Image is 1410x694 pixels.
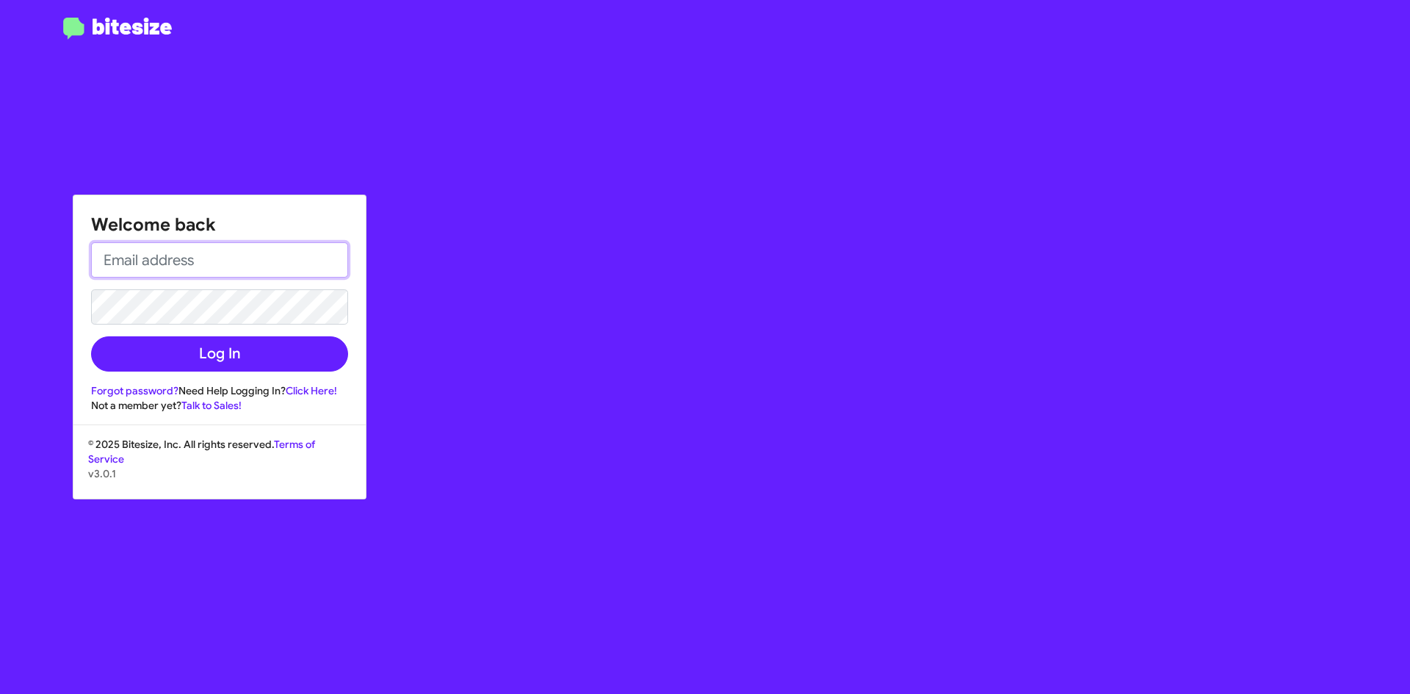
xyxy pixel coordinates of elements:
div: © 2025 Bitesize, Inc. All rights reserved. [73,437,366,499]
input: Email address [91,242,348,278]
h1: Welcome back [91,213,348,236]
a: Talk to Sales! [181,399,242,412]
a: Forgot password? [91,384,178,397]
p: v3.0.1 [88,466,351,481]
div: Not a member yet? [91,398,348,413]
div: Need Help Logging In? [91,383,348,398]
a: Click Here! [286,384,337,397]
button: Log In [91,336,348,372]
